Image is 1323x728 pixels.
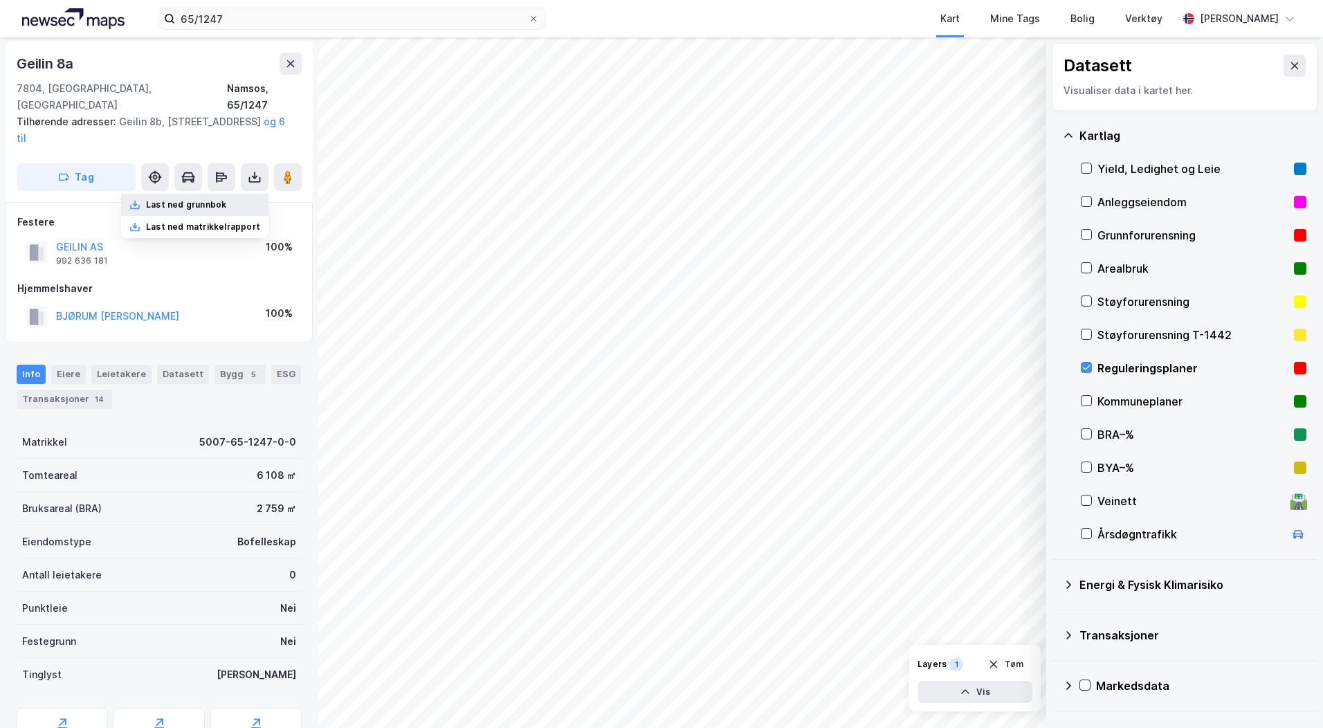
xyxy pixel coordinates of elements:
[940,10,960,27] div: Kart
[17,280,301,297] div: Hjemmelshaver
[17,116,119,127] span: Tilhørende adresser:
[1097,161,1288,177] div: Yield, Ledighet og Leie
[1254,662,1323,728] iframe: Chat Widget
[271,365,301,384] div: ESG
[17,113,291,147] div: Geilin 8b, [STREET_ADDRESS]
[1096,677,1306,694] div: Markedsdata
[1079,127,1306,144] div: Kartlag
[22,8,125,29] img: logo.a4113a55bc3d86da70a041830d287a7e.svg
[146,199,226,210] div: Last ned grunnbok
[22,534,91,550] div: Eiendomstype
[146,221,260,233] div: Last ned matrikkelrapport
[1064,82,1306,99] div: Visualiser data i kartet her.
[56,255,108,266] div: 992 636 181
[266,239,293,255] div: 100%
[918,681,1032,703] button: Vis
[1097,293,1288,310] div: Støyforurensning
[1200,10,1279,27] div: [PERSON_NAME]
[1064,55,1132,77] div: Datasett
[979,653,1032,675] button: Tøm
[1097,227,1288,244] div: Grunnforurensning
[246,367,260,381] div: 5
[17,53,76,75] div: Geilin 8a
[1097,327,1288,343] div: Støyforurensning T-1442
[1097,459,1288,476] div: BYA–%
[215,365,266,384] div: Bygg
[227,80,302,113] div: Namsos, 65/1247
[22,600,68,617] div: Punktleie
[17,80,227,113] div: 7804, [GEOGRAPHIC_DATA], [GEOGRAPHIC_DATA]
[949,657,963,671] div: 1
[1289,492,1308,510] div: 🛣️
[1079,627,1306,644] div: Transaksjoner
[1097,393,1288,410] div: Kommuneplaner
[1079,576,1306,593] div: Energi & Fysisk Klimarisiko
[266,305,293,322] div: 100%
[1097,493,1284,509] div: Veinett
[22,633,76,650] div: Festegrunn
[918,659,947,670] div: Layers
[1097,260,1288,277] div: Arealbruk
[1070,10,1095,27] div: Bolig
[289,567,296,583] div: 0
[1125,10,1162,27] div: Verktøy
[17,390,112,409] div: Transaksjoner
[22,434,67,451] div: Matrikkel
[280,600,296,617] div: Nei
[22,500,102,517] div: Bruksareal (BRA)
[92,392,107,406] div: 14
[157,365,209,384] div: Datasett
[1254,662,1323,728] div: Kontrollprogram for chat
[1097,426,1288,443] div: BRA–%
[990,10,1040,27] div: Mine Tags
[1097,360,1288,376] div: Reguleringsplaner
[22,666,62,683] div: Tinglyst
[199,434,296,451] div: 5007-65-1247-0-0
[1097,194,1288,210] div: Anleggseiendom
[280,633,296,650] div: Nei
[1097,526,1284,543] div: Årsdøgntrafikk
[17,163,136,191] button: Tag
[22,467,77,484] div: Tomteareal
[51,365,86,384] div: Eiere
[17,214,301,230] div: Festere
[217,666,296,683] div: [PERSON_NAME]
[22,567,102,583] div: Antall leietakere
[17,365,46,384] div: Info
[237,534,296,550] div: Bofelleskap
[257,500,296,517] div: 2 759 ㎡
[175,8,528,29] input: Søk på adresse, matrikkel, gårdeiere, leietakere eller personer
[257,467,296,484] div: 6 108 ㎡
[91,365,152,384] div: Leietakere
